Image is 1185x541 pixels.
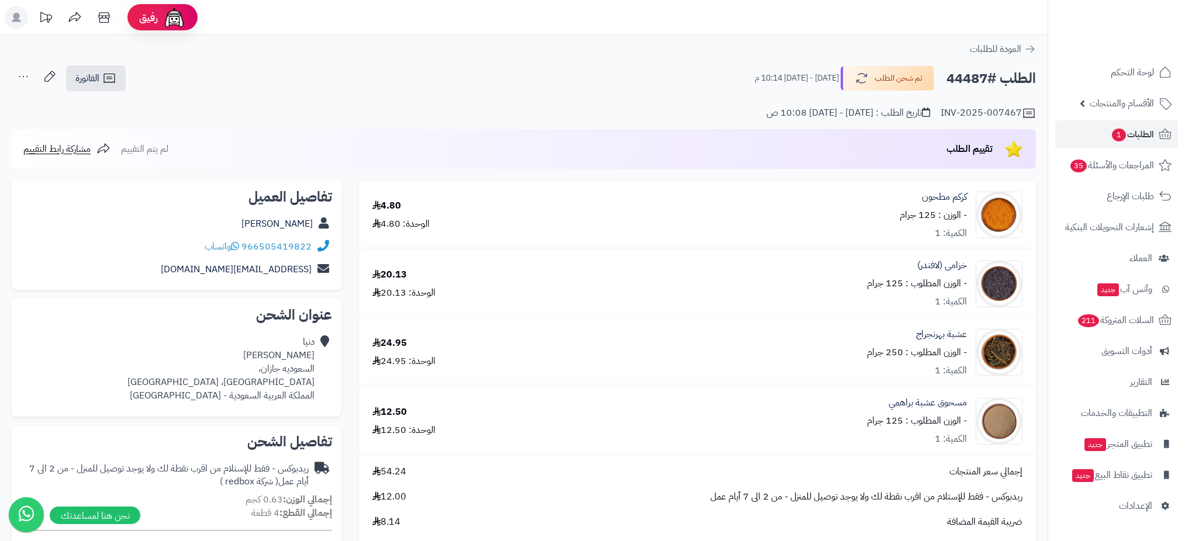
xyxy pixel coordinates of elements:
span: الطلبات [1111,126,1154,143]
small: 0.63 كجم [246,493,332,507]
span: ريدبوكس - فقط للإستلام من اقرب نقطة لك ولا يوجد توصيل للمنزل - من 2 الى 7 أيام عمل [710,490,1022,504]
a: العملاء [1055,244,1178,272]
div: دنيا [PERSON_NAME] السعوديه جازان، [GEOGRAPHIC_DATA]، [GEOGRAPHIC_DATA] المملكة العربية السعودية ... [127,335,315,402]
span: الإعدادات [1119,498,1152,514]
strong: إجمالي الوزن: [283,493,332,507]
div: الكمية: 1 [935,432,967,446]
span: 35 [1070,159,1087,172]
div: الوحدة: 24.95 [372,355,436,368]
img: ai-face.png [163,6,186,29]
span: ( شركة redbox ) [220,474,278,488]
button: تم شحن الطلب [841,66,934,91]
a: كركم مطحون [922,190,967,204]
a: [EMAIL_ADDRESS][DOMAIN_NAME] [161,262,312,276]
div: الكمية: 1 [935,364,967,377]
a: مسحوق عشبة براهمي [889,396,967,410]
span: 54.24 [372,465,406,478]
span: تقييم الطلب [946,142,993,156]
small: - الوزن المطلوب : 125 جرام [867,414,967,428]
div: الوحدة: 12.50 [372,424,436,437]
h2: الطلب #44487 [946,67,1036,91]
span: تطبيق نقاط البيع [1071,467,1152,483]
span: الأقسام والمنتجات [1090,95,1154,112]
span: وآتس آب [1096,281,1152,297]
span: الفاتورة [75,71,99,85]
span: رفيق [139,11,158,25]
h2: تفاصيل الشحن [21,435,332,449]
a: لوحة التحكم [1055,58,1178,86]
span: مشاركة رابط التقييم [23,142,91,156]
a: طلبات الإرجاع [1055,182,1178,210]
span: 8.14 [372,515,400,529]
span: المراجعات والأسئلة [1069,157,1154,174]
span: التقارير [1130,374,1152,390]
div: 4.80 [372,199,401,213]
div: تاريخ الطلب : [DATE] - [DATE] 10:08 ص [766,106,930,120]
div: 20.13 [372,268,407,282]
span: 12.00 [372,490,406,504]
a: العودة للطلبات [970,42,1036,56]
div: الكمية: 1 [935,227,967,240]
span: ضريبة القيمة المضافة [947,515,1022,529]
span: جديد [1084,438,1106,451]
a: [PERSON_NAME] [241,217,313,231]
small: - الوزن : 125 جرام [900,208,967,222]
small: - الوزن المطلوب : 250 جرام [867,345,967,359]
a: عشبة بهرنجراج [916,328,967,341]
a: تطبيق المتجرجديد [1055,430,1178,458]
div: الكمية: 1 [935,295,967,308]
span: طلبات الإرجاع [1107,188,1154,204]
span: السلات المتروكة [1077,312,1154,328]
a: السلات المتروكة211 [1055,306,1178,334]
a: الفاتورة [66,65,126,91]
div: INV-2025-007467 [941,106,1036,120]
a: وآتس آبجديد [1055,275,1178,303]
img: 1746642114-Brahmi%20Powder-90x90.jpg [976,398,1022,445]
div: الوحدة: 20.13 [372,286,436,300]
a: واتساب [205,240,239,254]
span: جديد [1097,283,1119,296]
strong: إجمالي القطع: [279,506,332,520]
small: 4 قطعة [251,506,332,520]
a: أدوات التسويق [1055,337,1178,365]
a: التطبيقات والخدمات [1055,399,1178,427]
span: التطبيقات والخدمات [1081,405,1152,421]
img: logo-2.png [1105,32,1174,56]
a: الإعدادات [1055,492,1178,520]
a: التقارير [1055,368,1178,396]
div: الوحدة: 4.80 [372,217,430,231]
span: لم يتم التقييم [121,142,168,156]
span: 1 [1112,129,1126,141]
span: 211 [1078,314,1099,327]
div: ريدبوكس - فقط للإستلام من اقرب نقطة لك ولا يوجد توصيل للمنزل - من 2 الى 7 أيام عمل [21,462,309,489]
img: 1639894895-Turmeric%20Powder%202-90x90.jpg [976,192,1022,238]
img: 1693553337-Bhringraj-90x90.jpg [976,329,1022,376]
span: إشعارات التحويلات البنكية [1065,219,1154,235]
a: تحديثات المنصة [31,6,60,32]
span: تطبيق المتجر [1083,436,1152,452]
a: الطلبات1 [1055,120,1178,148]
div: 24.95 [372,337,407,350]
a: المراجعات والأسئلة35 [1055,151,1178,179]
a: إشعارات التحويلات البنكية [1055,213,1178,241]
a: تطبيق نقاط البيعجديد [1055,461,1178,489]
a: خزامى (لافندر) [917,259,967,272]
span: أدوات التسويق [1101,343,1152,359]
span: العودة للطلبات [970,42,1021,56]
small: [DATE] - [DATE] 10:14 م [755,72,839,84]
h2: عنوان الشحن [21,308,332,322]
a: مشاركة رابط التقييم [23,142,110,156]
div: 12.50 [372,405,407,419]
span: إجمالي سعر المنتجات [949,465,1022,478]
span: جديد [1072,469,1094,482]
a: 966505419822 [241,240,312,254]
span: لوحة التحكم [1111,64,1154,81]
span: العملاء [1129,250,1152,266]
small: - الوزن المطلوب : 125 جرام [867,276,967,290]
img: 1639830222-Lavender-90x90.jpg [976,261,1022,307]
h2: تفاصيل العميل [21,190,332,204]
